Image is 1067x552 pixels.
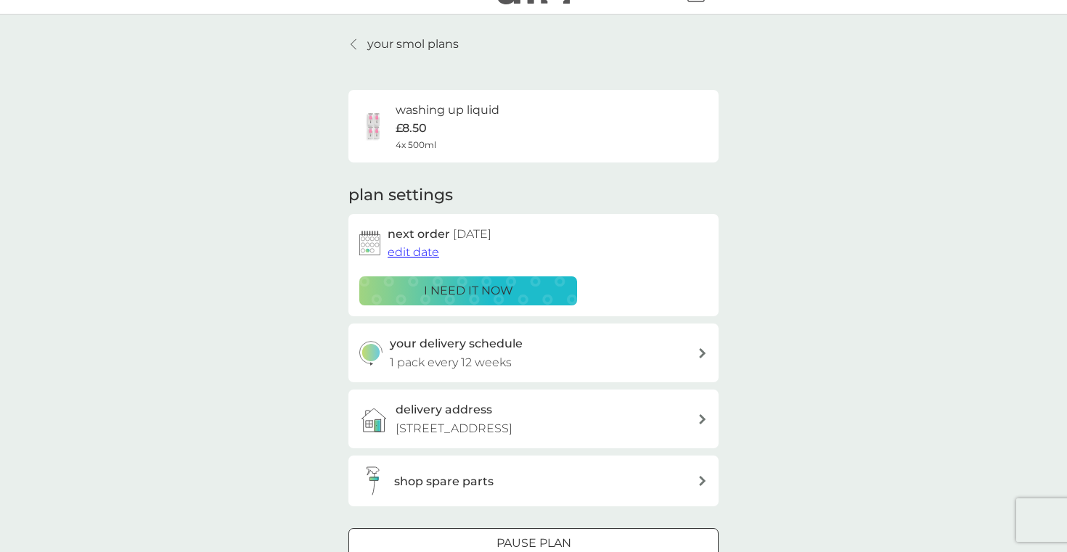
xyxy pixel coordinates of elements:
p: £8.50 [396,119,427,138]
p: 1 pack every 12 weeks [390,353,512,372]
p: i need it now [424,281,513,300]
span: 4x 500ml [396,138,436,152]
button: your delivery schedule1 pack every 12 weeks [348,324,719,382]
button: edit date [388,243,439,262]
p: [STREET_ADDRESS] [396,419,512,438]
a: your smol plans [348,35,459,54]
a: delivery address[STREET_ADDRESS] [348,390,719,448]
h3: your delivery schedule [390,334,523,353]
button: i need it now [359,276,577,305]
h2: next order [388,225,491,244]
span: edit date [388,245,439,259]
button: shop spare parts [348,456,719,506]
h2: plan settings [348,184,453,207]
img: washing up liquid [359,112,388,141]
h6: washing up liquid [396,101,499,120]
p: your smol plans [367,35,459,54]
h3: delivery address [396,400,492,419]
h3: shop spare parts [394,472,494,491]
span: [DATE] [453,227,491,241]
